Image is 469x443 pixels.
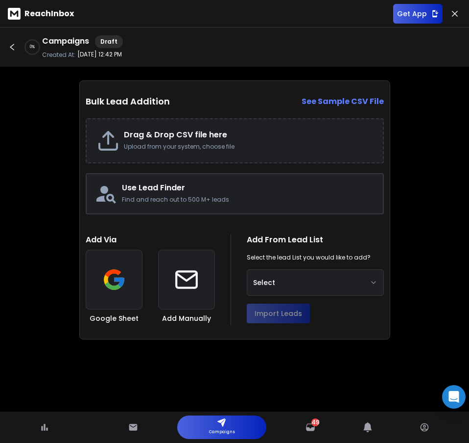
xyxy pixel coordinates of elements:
[247,234,384,246] h1: Add From Lead List
[77,51,122,58] p: [DATE] 12:42 PM
[311,418,320,426] span: 49
[305,422,315,432] a: 49
[24,8,74,20] p: ReachInbox
[122,196,375,204] p: Find and reach out to 500 M+ leads
[253,278,275,287] span: Select
[124,143,373,151] p: Upload from your system, choose file
[442,385,466,409] div: Open Intercom Messenger
[209,427,235,437] p: Campaigns
[42,35,89,48] h1: Campaigns
[302,96,384,107] a: See Sample CSV File
[393,4,443,24] button: Get App
[124,129,373,141] h2: Drag & Drop CSV file here
[86,234,215,246] h1: Add Via
[42,51,75,59] p: Created At:
[90,313,139,323] h3: Google Sheet
[95,35,123,48] div: Draft
[122,182,375,194] h2: Use Lead Finder
[30,44,35,50] p: 0 %
[86,95,170,108] h2: Bulk Lead Addition
[247,254,371,261] p: Select the lead List you would like to add?
[162,313,211,323] h3: Add Manually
